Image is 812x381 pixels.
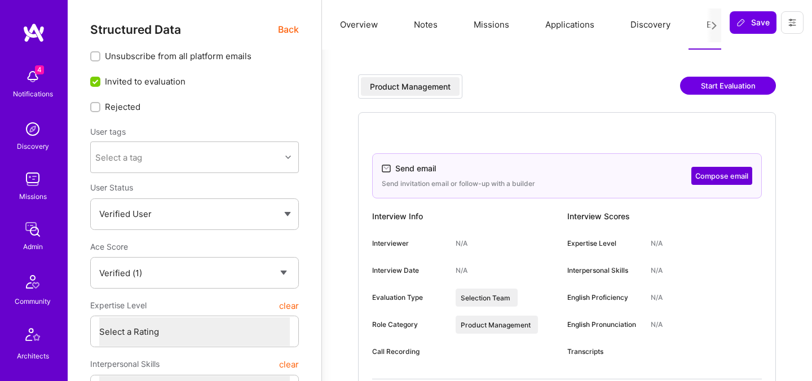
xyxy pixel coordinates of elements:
[395,163,436,174] div: Send email
[567,293,642,303] div: English Proficiency
[372,347,447,357] div: Call Recording
[567,207,762,225] div: Interview Scores
[382,179,535,189] div: Send invitation email or follow-up with a builder
[284,212,291,216] img: caret
[372,207,567,225] div: Interview Info
[736,17,770,28] span: Save
[372,265,447,276] div: Interview Date
[21,168,44,191] img: teamwork
[105,76,186,87] span: Invited to evaluation
[90,354,160,374] span: Interpersonal Skills
[90,126,126,137] label: User tags
[680,77,776,95] button: Start Evaluation
[278,23,299,37] span: Back
[372,293,447,303] div: Evaluation Type
[285,154,291,160] i: icon Chevron
[567,347,642,357] div: Transcripts
[456,238,467,249] div: N/A
[23,241,43,252] div: Admin
[651,320,663,330] div: N/A
[99,209,152,219] span: Verified User
[21,65,44,88] img: bell
[23,23,45,43] img: logo
[90,23,181,37] span: Structured Data
[17,140,49,152] div: Discovery
[105,101,140,113] span: Rejected
[105,50,251,62] span: Unsubscribe from all platform emails
[90,295,147,316] span: Expertise Level
[279,295,299,316] button: clear
[279,354,299,374] button: clear
[90,242,128,251] span: Ace Score
[90,183,133,192] span: User Status
[95,152,142,163] div: Select a tag
[15,295,51,307] div: Community
[19,323,46,350] img: Architects
[651,238,663,249] div: N/A
[17,350,49,362] div: Architects
[372,238,447,249] div: Interviewer
[730,11,776,34] button: Save
[710,21,718,30] i: icon Next
[372,320,447,330] div: Role Category
[651,265,663,276] div: N/A
[691,167,752,185] button: Compose email
[19,268,46,295] img: Community
[651,293,663,303] div: N/A
[13,88,53,100] div: Notifications
[35,65,44,74] span: 4
[567,265,642,276] div: Interpersonal Skills
[21,218,44,241] img: admin teamwork
[19,191,47,202] div: Missions
[21,118,44,140] img: discovery
[567,320,642,330] div: English Pronunciation
[456,265,467,276] div: N/A
[370,81,451,92] div: Product Management
[567,238,642,249] div: Expertise Level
